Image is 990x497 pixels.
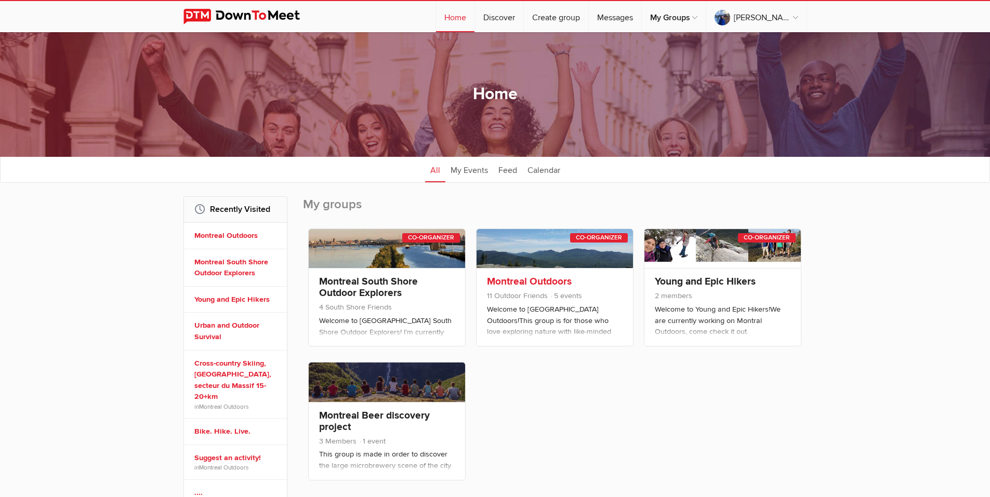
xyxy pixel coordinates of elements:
[487,304,623,356] p: Welcome to [GEOGRAPHIC_DATA] Outdoors!This group is for those who love exploring nature with like...
[524,1,588,32] a: Create group
[303,196,807,223] h2: My groups
[487,275,572,288] a: Montreal Outdoors
[425,156,445,182] a: All
[589,1,641,32] a: Messages
[194,463,280,472] span: in
[402,233,460,243] div: Co-Organizer
[194,320,280,342] a: Urban and Outdoor Survival
[487,291,548,300] span: 11 Outdoor Friends
[493,156,522,182] a: Feed
[655,275,756,288] a: Young and Epic Hikers
[319,315,455,367] p: Welcome to [GEOGRAPHIC_DATA] South Shore Outdoor Explorers! I’m currently focused on developing M...
[194,197,276,222] h2: Recently Visited
[706,1,807,32] a: [PERSON_NAME]
[199,464,248,471] a: Montreal Outdoors
[473,84,518,105] h1: Home
[655,304,790,356] p: Welcome to Young and Epic Hikers!We are currently working on Montral Outdoors, come check it out....
[194,257,280,279] a: Montreal South Shore Outdoor Explorers
[522,156,565,182] a: Calendar
[199,403,248,410] a: Montreal Outdoors
[445,156,493,182] a: My Events
[183,9,316,24] img: DownToMeet
[194,426,280,437] a: Bike. Hike. Live.
[194,402,280,411] span: in
[194,452,280,464] a: Suggest an activity!
[475,1,523,32] a: Discover
[319,303,392,312] span: 4 South Shore Friends
[194,294,280,305] a: Young and Epic Hikers
[319,437,357,446] span: 3 Members
[570,233,628,243] div: Co-Organizer
[550,291,582,300] span: 5 events
[194,230,280,241] a: Montreal Outdoors
[194,358,280,402] a: Cross-country Skiing, [GEOGRAPHIC_DATA], secteur du Massif 15-20+km
[738,233,796,243] div: Co-Organizer
[436,1,474,32] a: Home
[655,291,692,300] span: 2 members
[319,409,430,433] a: Montreal Beer discovery project
[642,1,706,32] a: My Groups
[319,275,418,299] a: Montreal South Shore Outdoor Explorers
[359,437,386,446] span: 1 event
